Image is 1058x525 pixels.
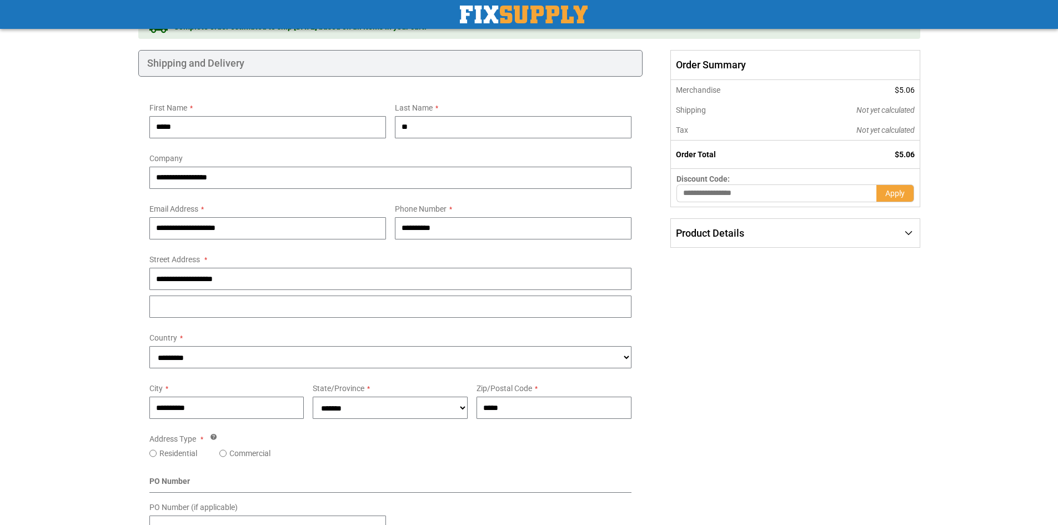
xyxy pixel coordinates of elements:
div: Shipping and Delivery [138,50,643,77]
span: First Name [149,103,187,112]
span: Phone Number [395,204,447,213]
span: Country [149,333,177,342]
span: Street Address [149,255,200,264]
span: $5.06 [895,86,915,94]
span: Zip/Postal Code [477,384,532,393]
span: Apply [885,189,905,198]
span: Discount Code: [676,174,730,183]
span: Order Summary [670,50,920,80]
span: Shipping [676,106,706,114]
span: City [149,384,163,393]
span: Not yet calculated [856,106,915,114]
label: Residential [159,448,197,459]
a: store logo [460,6,588,23]
span: PO Number (if applicable) [149,503,238,512]
span: Last Name [395,103,433,112]
span: $5.06 [895,150,915,159]
span: State/Province [313,384,364,393]
button: Apply [876,184,914,202]
img: Fix Industrial Supply [460,6,588,23]
span: Email Address [149,204,198,213]
strong: Order Total [676,150,716,159]
span: Product Details [676,227,744,239]
span: Company [149,154,183,163]
th: Tax [671,120,781,141]
label: Commercial [229,448,270,459]
span: Not yet calculated [856,126,915,134]
div: PO Number [149,476,632,493]
th: Merchandise [671,80,781,100]
span: Address Type [149,434,196,443]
